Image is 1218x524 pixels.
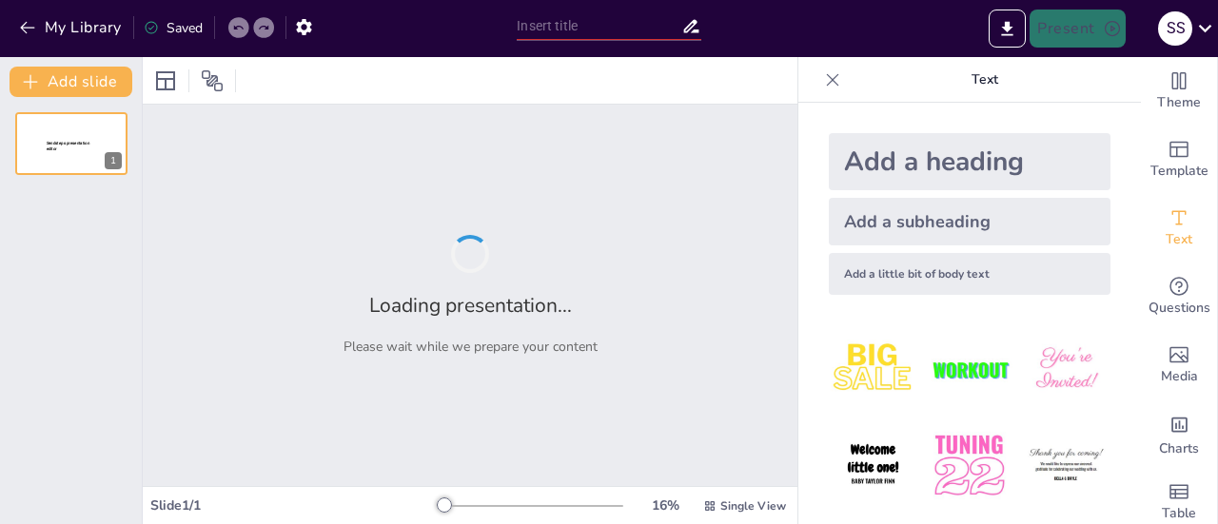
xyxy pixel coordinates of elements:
span: Single View [720,498,786,514]
div: Add charts and graphs [1141,399,1217,468]
img: 3.jpeg [1022,325,1110,414]
img: 4.jpeg [829,421,917,510]
input: Insert title [517,12,680,40]
button: Present [1030,10,1125,48]
span: Questions [1149,298,1210,319]
span: Media [1161,366,1198,387]
div: Change the overall theme [1141,57,1217,126]
img: 1.jpeg [829,325,917,414]
div: Add a heading [829,133,1110,190]
button: S S [1158,10,1192,48]
span: Theme [1157,92,1201,113]
div: Slide 1 / 1 [150,496,441,514]
div: Add a subheading [829,198,1110,245]
button: Add slide [10,67,132,97]
div: Layout [150,66,181,96]
div: S S [1158,11,1192,46]
img: 5.jpeg [925,421,1013,510]
div: 16 % [642,496,688,514]
div: 1 [105,152,122,169]
p: Text [848,57,1122,103]
div: Get real-time input from your audience [1141,262,1217,331]
span: Text [1166,229,1192,250]
span: Position [201,69,224,92]
div: Add a little bit of body text [829,253,1110,295]
div: Add ready made slides [1141,126,1217,194]
img: 2.jpeg [925,325,1013,414]
div: 1 [15,112,128,175]
button: Export to PowerPoint [989,10,1026,48]
div: Add images, graphics, shapes or video [1141,331,1217,399]
span: Sendsteps presentation editor [47,141,89,151]
span: Template [1150,161,1208,182]
img: 6.jpeg [1022,421,1110,510]
span: Charts [1159,438,1199,459]
div: Saved [144,19,203,37]
button: My Library [14,12,129,43]
div: Add text boxes [1141,194,1217,262]
p: Please wait while we prepare your content [344,338,598,356]
h2: Loading presentation... [369,292,572,319]
span: Table [1162,503,1196,524]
